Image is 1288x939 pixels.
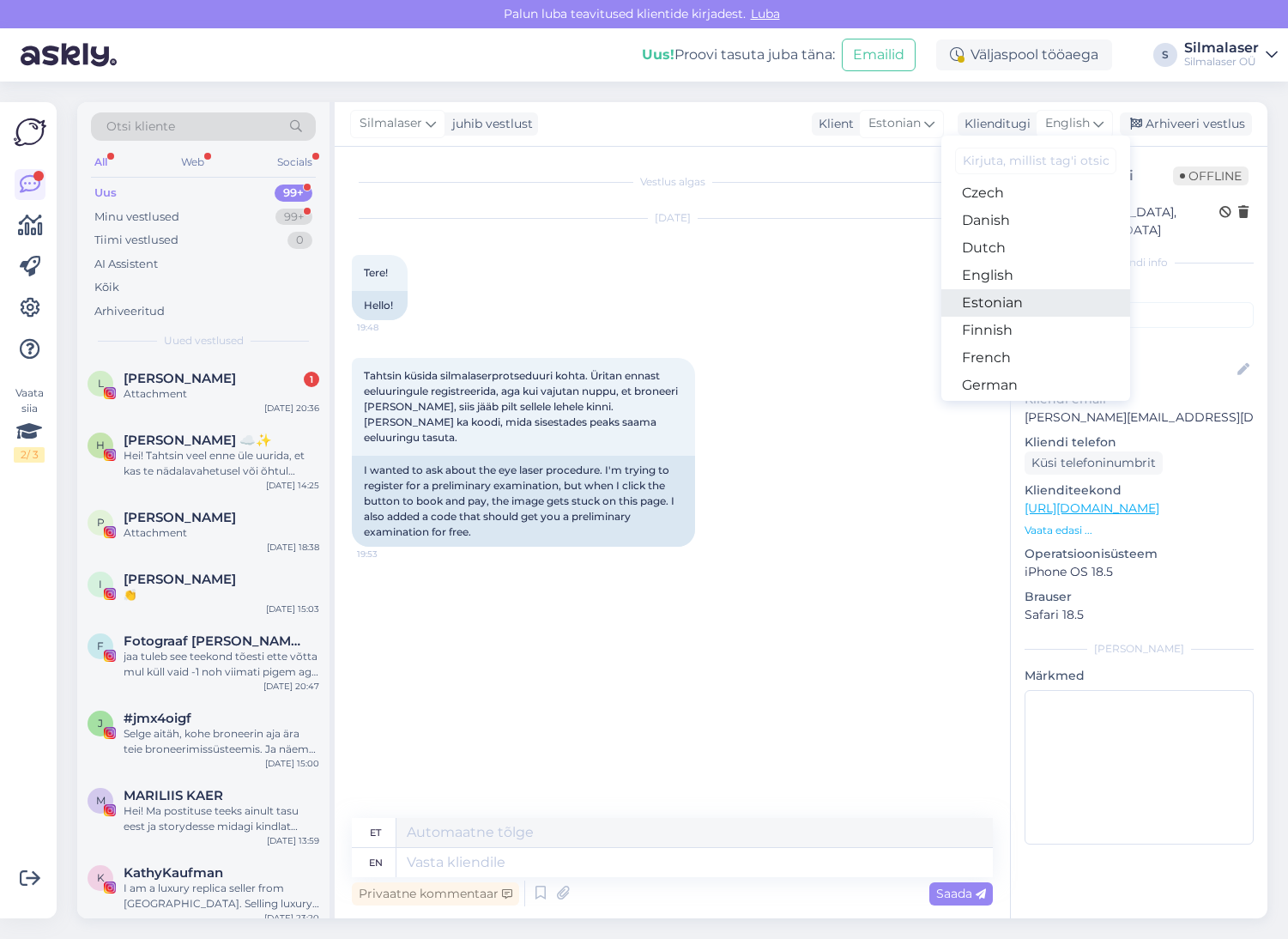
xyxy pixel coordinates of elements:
span: F [97,639,104,652]
div: Minu vestlused [94,209,179,226]
span: MARILIIS KAER [124,788,223,803]
p: Kliendi nimi [1025,335,1254,353]
span: English [1045,114,1090,133]
p: Brauser [1025,588,1254,606]
span: pauline lotta [124,510,236,525]
div: Selge aitäh, kohe broneerin aja ära teie broneerimissüsteemis. Ja näeme varsti teie kliinikus. Su... [124,726,319,757]
span: #jmx4oigf [124,711,191,726]
p: Klienditeekond [1025,482,1254,500]
div: All [91,151,111,173]
button: Emailid [842,39,916,71]
div: Väljaspool tööaega [936,39,1112,70]
div: juhib vestlust [445,115,533,133]
span: Uued vestlused [164,333,244,348]
div: [DATE] 14:25 [266,479,319,492]
div: 0 [287,232,312,249]
span: Luba [746,6,785,21]
span: Fotograaf Maigi [124,633,302,649]
span: j [98,717,103,730]
a: Finnish [941,317,1130,344]
span: L [98,377,104,390]
div: Küsi telefoninumbrit [1025,451,1163,475]
div: en [369,848,383,877]
p: [PERSON_NAME][EMAIL_ADDRESS][DOMAIN_NAME] [1025,409,1254,427]
div: 👏 [124,587,319,603]
div: Web [178,151,208,173]
div: 1 [304,372,319,387]
div: Silmalaser [1184,41,1259,55]
span: Tahtsin küsida silmalaserprotseduuri kohta. Üritan ennast eeluuringule registreerida, aga kui vaj... [364,369,680,444]
span: Estonian [868,114,921,133]
div: [DATE] 20:47 [263,680,319,693]
p: Safari 18.5 [1025,606,1254,624]
img: Askly Logo [14,116,46,148]
div: Tiimi vestlused [94,232,178,249]
div: [DATE] [352,210,993,226]
span: I [99,578,102,591]
div: Hei! Ma postituse teeks ainult tasu eest ja storydesse midagi kindlat lubada ei saa. Kui olete hu... [124,803,319,834]
div: Kliendi info [1025,255,1254,270]
div: Klienditugi [958,115,1031,133]
div: [DATE] 18:38 [267,541,319,554]
div: I wanted to ask about the eye laser procedure. I'm trying to register for a preliminary examinati... [352,456,695,547]
a: French [941,344,1130,372]
p: Vaata edasi ... [1025,523,1254,538]
div: [PERSON_NAME] [1025,641,1254,657]
a: SilmalaserSilmalaser OÜ [1184,41,1278,69]
div: Privaatne kommentaar [352,882,519,906]
span: helen ☁️✨ [124,433,272,448]
div: Attachment [124,525,319,541]
div: Socials [274,151,316,173]
input: Lisa tag [1025,302,1254,328]
div: Hello! [352,291,408,320]
span: h [96,439,105,451]
span: 19:53 [357,548,421,560]
b: Uus! [642,46,674,63]
a: [URL][DOMAIN_NAME] [1025,500,1159,516]
span: Otsi kliente [106,118,175,136]
p: Kliendi tag'id [1025,281,1254,299]
span: Offline [1173,167,1249,185]
span: Inger V [124,572,236,587]
span: K [97,871,105,884]
div: [DATE] 15:03 [266,603,319,615]
div: S [1153,43,1177,67]
a: English [941,262,1130,289]
span: KathyKaufman [124,865,223,881]
div: [DATE] 15:00 [265,757,319,770]
a: Danish [941,207,1130,234]
span: p [97,516,105,529]
span: Silmalaser [360,114,422,133]
div: Proovi tasuta juba täna: [642,45,835,65]
p: Operatsioonisüsteem [1025,545,1254,563]
span: Saada [936,886,986,901]
div: jaa tuleb see teekond tõesti ette võtta mul küll vaid -1 noh viimati pigem aga nii mõjutab elus k... [124,649,319,680]
div: [DATE] 13:59 [267,834,319,847]
div: [DATE] 23:20 [264,912,319,924]
div: 2 / 3 [14,447,45,463]
div: 99+ [275,209,312,226]
div: Kõik [94,279,119,296]
input: Lisa nimi [1025,360,1234,379]
div: Vestlus algas [352,174,993,190]
span: M [96,794,106,807]
div: Arhiveeri vestlus [1120,112,1252,136]
div: Arhiveeritud [94,303,165,320]
div: Attachment [124,386,319,402]
div: [DATE] 20:36 [264,402,319,415]
div: 99+ [275,185,312,202]
p: Kliendi email [1025,391,1254,409]
div: Hei! Tahtsin veel enne üle uurida, et kas te nädalavahetusel või õhtul [PERSON_NAME] 18 ka töötat... [124,448,319,479]
a: Czech [941,179,1130,207]
div: Klient [812,115,854,133]
div: I am a luxury replica seller from [GEOGRAPHIC_DATA]. Selling luxury replicas including shoes, bag... [124,881,319,912]
div: Vaata siia [14,385,45,463]
div: et [370,818,381,847]
div: Uus [94,185,117,202]
a: Estonian [941,289,1130,317]
p: iPhone OS 18.5 [1025,563,1254,581]
a: German [941,372,1130,399]
div: AI Assistent [94,256,158,273]
p: Kliendi telefon [1025,433,1254,451]
p: Märkmed [1025,667,1254,685]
